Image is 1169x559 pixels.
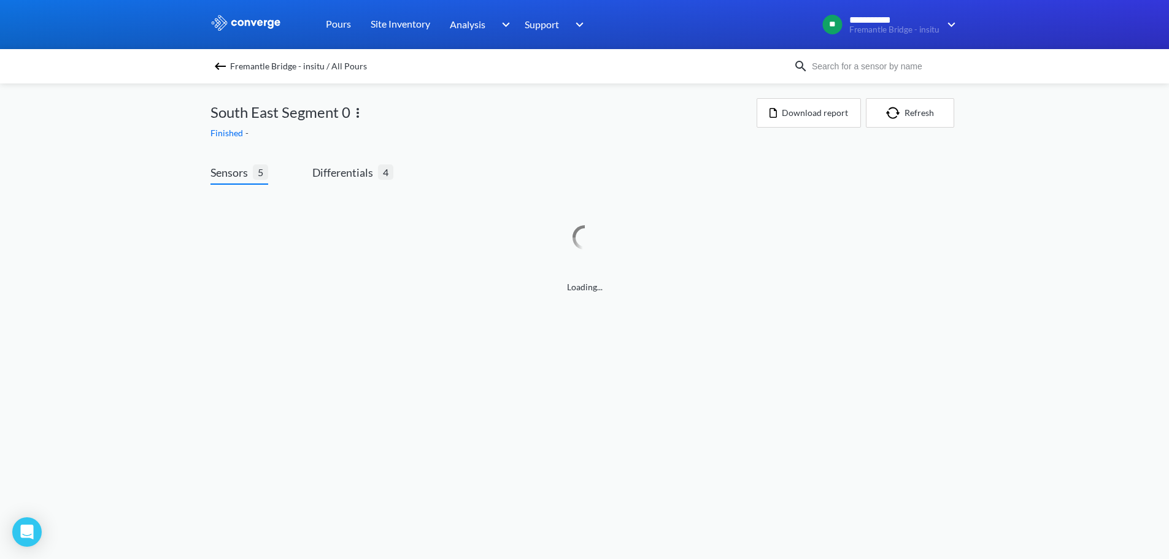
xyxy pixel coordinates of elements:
[210,280,959,294] span: Loading...
[493,17,513,32] img: downArrow.svg
[450,17,485,32] span: Analysis
[793,59,808,74] img: icon-search.svg
[350,106,365,120] img: more.svg
[866,98,954,128] button: Refresh
[210,128,245,138] span: Finished
[210,164,253,181] span: Sensors
[808,60,957,73] input: Search for a sensor by name
[886,107,905,119] img: icon-refresh.svg
[210,15,282,31] img: logo_ewhite.svg
[770,108,777,118] img: icon-file.svg
[213,59,228,74] img: backspace.svg
[312,164,378,181] span: Differentials
[230,58,367,75] span: Fremantle Bridge - insitu / All Pours
[12,517,42,547] div: Open Intercom Messenger
[245,128,251,138] span: -
[939,17,959,32] img: downArrow.svg
[757,98,861,128] button: Download report
[378,164,393,180] span: 4
[568,17,587,32] img: downArrow.svg
[253,164,268,180] span: 5
[525,17,559,32] span: Support
[849,25,939,34] span: Fremantle Bridge - insitu
[210,101,350,124] span: South East Segment 0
